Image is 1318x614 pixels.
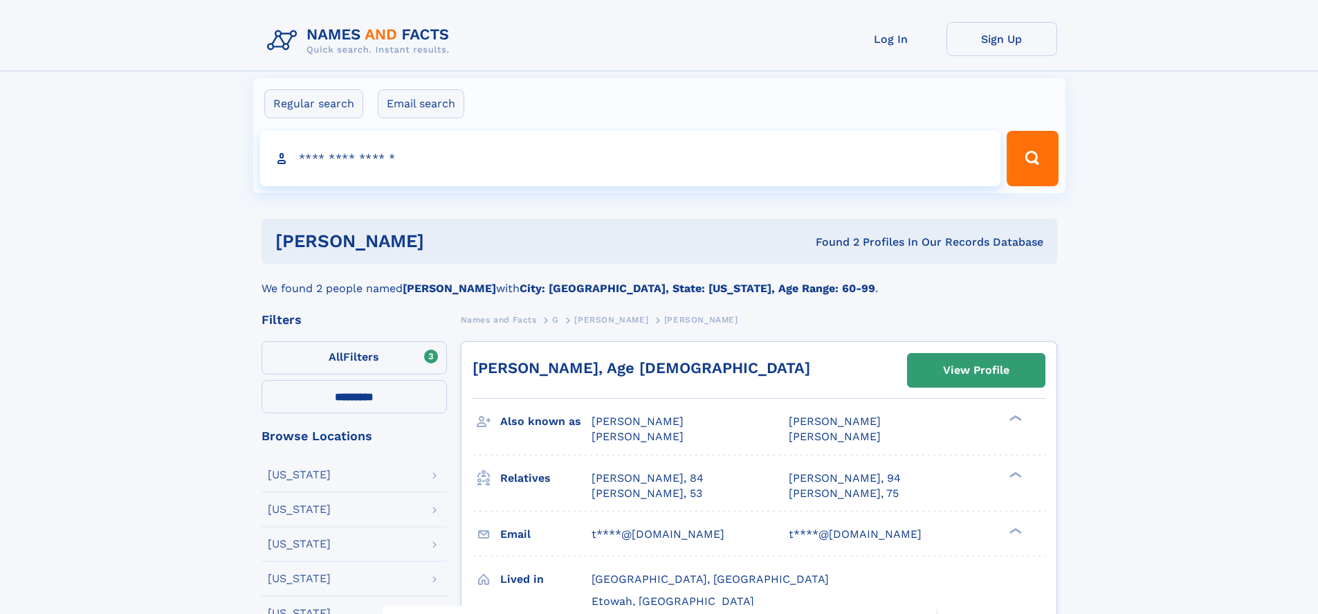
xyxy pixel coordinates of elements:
[1006,526,1023,535] div: ❯
[946,22,1057,56] a: Sign Up
[500,523,592,546] h3: Email
[500,467,592,490] h3: Relatives
[473,359,810,377] a: [PERSON_NAME], Age [DEMOGRAPHIC_DATA]
[264,89,363,118] label: Regular search
[789,415,881,428] span: [PERSON_NAME]
[552,315,559,325] span: G
[329,350,343,363] span: All
[1006,470,1023,479] div: ❯
[520,282,875,295] b: City: [GEOGRAPHIC_DATA], State: [US_STATE], Age Range: 60-99
[262,341,447,374] label: Filters
[664,315,738,325] span: [PERSON_NAME]
[592,486,702,501] a: [PERSON_NAME], 53
[262,314,447,326] div: Filters
[403,282,496,295] b: [PERSON_NAME]
[592,595,754,608] span: Etowah, [GEOGRAPHIC_DATA]
[552,311,559,328] a: G
[620,235,1043,250] div: Found 2 Profiles In Our Records Database
[461,311,537,328] a: Names and Facts
[908,354,1045,387] a: View Profile
[500,568,592,591] h3: Lived in
[1006,414,1023,423] div: ❯
[592,430,684,443] span: [PERSON_NAME]
[574,315,648,325] span: [PERSON_NAME]
[1007,131,1058,186] button: Search Button
[275,233,620,250] h1: [PERSON_NAME]
[789,486,899,501] a: [PERSON_NAME], 75
[262,264,1057,297] div: We found 2 people named with .
[836,22,946,56] a: Log In
[268,539,331,550] div: [US_STATE]
[268,504,331,515] div: [US_STATE]
[268,469,331,480] div: [US_STATE]
[592,572,829,586] span: [GEOGRAPHIC_DATA], [GEOGRAPHIC_DATA]
[262,22,461,60] img: Logo Names and Facts
[789,430,881,443] span: [PERSON_NAME]
[268,573,331,584] div: [US_STATE]
[500,410,592,433] h3: Also known as
[592,415,684,428] span: [PERSON_NAME]
[574,311,648,328] a: [PERSON_NAME]
[262,430,447,442] div: Browse Locations
[378,89,464,118] label: Email search
[789,471,901,486] a: [PERSON_NAME], 94
[260,131,1001,186] input: search input
[943,354,1009,386] div: View Profile
[592,471,704,486] a: [PERSON_NAME], 84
